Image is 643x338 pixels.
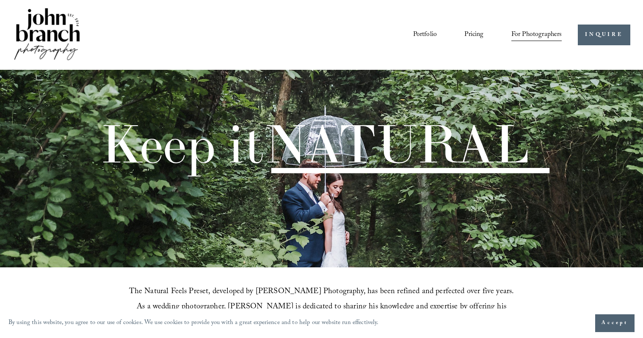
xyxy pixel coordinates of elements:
[13,6,81,63] img: John Branch IV Photography
[8,317,379,330] p: By using this website, you agree to our use of cookies. We use cookies to provide you with a grea...
[464,28,483,42] a: Pricing
[595,314,635,332] button: Accept
[511,28,562,42] a: folder dropdown
[413,28,437,42] a: Portfolio
[511,28,562,41] span: For Photographers
[602,319,628,327] span: Accept
[129,286,516,329] span: The Natural Feels Preset, developed by [PERSON_NAME] Photography, has been refined and perfected ...
[578,25,630,45] a: INQUIRE
[264,110,529,177] span: NATURAL
[100,118,529,170] h1: Keep it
